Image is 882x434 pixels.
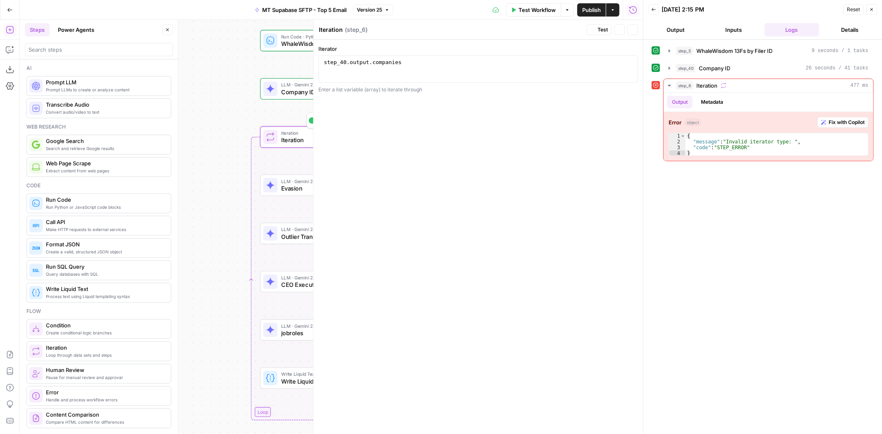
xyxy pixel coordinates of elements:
[262,6,347,14] span: MT Supabase SFTP - Top 5 Email
[281,232,372,241] span: Outlier Transactions
[46,396,164,403] span: Handle and process workflow errors
[260,319,399,341] div: LLM · Gemini 2.5 FlashjobrolesStep 46
[46,410,164,419] span: Content Comparison
[281,178,371,185] span: LLM · Gemini 2.5 Flash
[353,5,393,15] button: Version 25
[806,64,868,72] span: 26 seconds / 41 tasks
[281,370,371,377] span: Write Liquid Text
[318,86,638,93] div: Enter a list variable (array) to iterate through
[46,343,164,352] span: Iteration
[46,293,164,300] span: Process text using Liquid templating syntax
[46,137,164,145] span: Google Search
[667,96,693,108] button: Output
[598,26,608,33] span: Test
[260,30,399,51] div: Run Code · PythonWhaleWisdom 13Fs by Filer IDStep 5
[822,23,877,36] button: Details
[281,329,371,338] span: jobroles
[46,248,164,255] span: Create a valid, structured JSON object
[46,86,164,93] span: Prompt LLMs to create or analyze content
[669,118,681,126] strong: Error
[582,6,601,14] span: Publish
[46,352,164,358] span: Loop through data sets and steps
[281,322,371,329] span: LLM · Gemini 2.5 Flash
[648,23,703,36] button: Output
[319,26,343,34] textarea: Iteration
[46,226,164,233] span: Make HTTP requests to external services
[46,262,164,271] span: Run SQL Query
[812,47,868,55] span: 9 seconds / 1 tasks
[586,24,612,35] button: Test
[318,45,638,53] label: Iterator
[765,23,819,36] button: Logs
[696,47,772,55] span: WhaleWisdom 13Fs by Filer ID
[26,308,171,315] div: Flow
[281,39,374,48] span: WhaleWisdom 13Fs by Filer ID
[281,377,371,386] span: Write Liquid Text
[696,96,728,108] button: Metadata
[250,3,351,17] button: MT Supabase SFTP - Top 5 Email
[817,117,868,128] button: Fix with Copilot
[676,81,693,90] span: step_6
[685,119,701,126] span: object
[260,126,399,148] div: LoopIterationIterationStep 6Test
[46,159,164,167] span: Web Page Scrape
[46,218,164,226] span: Call API
[46,167,164,174] span: Extract content from web pages
[676,64,696,72] span: step_40
[46,78,164,86] span: Prompt LLM
[281,136,374,145] span: Iteration
[25,23,50,36] button: Steps
[46,100,164,109] span: Transcribe Audio
[676,47,693,55] span: step_5
[260,415,399,425] div: Complete
[46,329,164,336] span: Create conditional logic branches
[519,6,556,14] span: Test Workflow
[46,240,164,248] span: Format JSON
[46,388,164,396] span: Error
[506,3,561,17] button: Test Workflow
[32,414,40,422] img: vrinnnclop0vshvmafd7ip1g7ohf
[699,64,730,72] span: Company ID
[281,33,374,40] span: Run Code · Python
[46,419,164,425] span: Compare HTML content for differences
[843,4,864,15] button: Reset
[46,109,164,115] span: Convert audio/video to text
[281,274,371,281] span: LLM · Gemini 2.5 Flash
[345,26,368,34] span: ( step_6 )
[669,145,686,150] div: 3
[260,223,399,244] div: LLM · Gemini 2.5 ProOutlier TransactionsStep 41
[260,367,399,389] div: Write Liquid TextWrite Liquid TextStep 33
[46,196,164,204] span: Run Code
[46,366,164,374] span: Human Review
[669,150,686,156] div: 4
[46,321,164,329] span: Condition
[281,88,371,97] span: Company ID
[46,204,164,210] span: Run Python or JavaScript code blocks
[664,62,873,75] button: 26 seconds / 41 tasks
[53,23,99,36] button: Power Agents
[46,271,164,277] span: Query databases with SQL
[281,129,374,136] span: Iteration
[664,44,873,57] button: 9 seconds / 1 tasks
[281,226,372,233] span: LLM · Gemini 2.5 Pro
[46,145,164,152] span: Search and retrieve Google results
[829,119,865,126] span: Fix with Copilot
[847,6,860,13] span: Reset
[669,139,686,145] div: 2
[260,174,399,196] div: LLM · Gemini 2.5 FlashEvasionStep 29
[260,271,399,293] div: LLM · Gemini 2.5 FlashCEO ExecutionStep 42
[706,23,761,36] button: Inputs
[357,6,382,14] span: Version 25
[681,133,685,139] span: Toggle code folding, rows 1 through 4
[26,182,171,189] div: Code
[696,81,717,90] span: Iteration
[664,79,873,92] button: 477 ms
[664,93,873,161] div: 477 ms
[26,123,171,131] div: Web research
[281,81,371,88] span: LLM · Gemini 2.5 Pro
[46,285,164,293] span: Write Liquid Text
[577,3,606,17] button: Publish
[669,133,686,139] div: 1
[281,280,371,289] span: CEO Execution
[29,45,169,54] input: Search steps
